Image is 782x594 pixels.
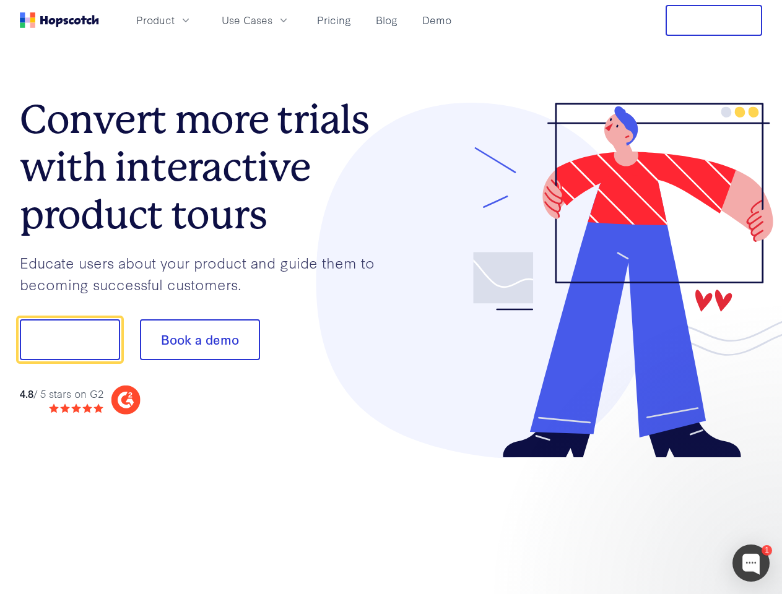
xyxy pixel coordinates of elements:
button: Book a demo [140,319,260,360]
div: / 5 stars on G2 [20,386,103,402]
p: Educate users about your product and guide them to becoming successful customers. [20,252,391,295]
h1: Convert more trials with interactive product tours [20,96,391,238]
a: Demo [417,10,456,30]
a: Home [20,12,99,28]
a: Blog [371,10,402,30]
strong: 4.8 [20,386,33,400]
span: Product [136,12,175,28]
button: Show me! [20,319,120,360]
button: Product [129,10,199,30]
button: Free Trial [666,5,762,36]
a: Pricing [312,10,356,30]
span: Use Cases [222,12,272,28]
div: 1 [762,545,772,556]
button: Use Cases [214,10,297,30]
